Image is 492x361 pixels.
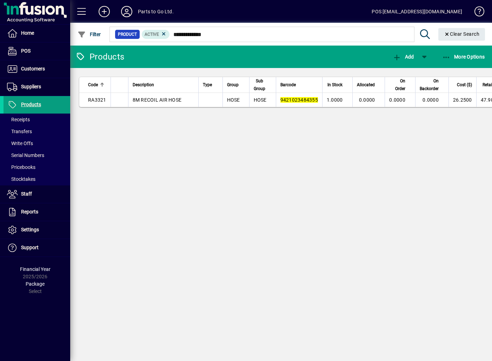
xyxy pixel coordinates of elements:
a: Suppliers [4,78,70,96]
span: Financial Year [20,266,51,272]
div: Products [75,51,124,62]
span: Description [133,81,154,89]
span: HOSE [254,97,267,103]
a: Settings [4,221,70,239]
mat-chip: Activation Status: Active [142,30,170,39]
span: More Options [442,54,485,60]
span: Transfers [7,129,32,134]
div: On Backorder [420,77,445,93]
span: Customers [21,66,45,71]
div: Barcode [280,81,318,89]
button: Filter [76,28,103,41]
span: Package [26,281,45,287]
div: Group [227,81,245,89]
span: Serial Numbers [7,152,44,158]
a: Support [4,239,70,257]
span: Settings [21,227,39,232]
a: Serial Numbers [4,149,70,161]
a: POS [4,42,70,60]
div: Allocated [357,81,381,89]
div: On Order [389,77,412,93]
span: Active [145,32,159,37]
div: Code [88,81,106,89]
button: More Options [440,50,487,63]
span: Type [203,81,212,89]
span: 0.0000 [359,97,375,103]
span: Support [21,245,39,250]
button: Add [93,5,115,18]
span: Receipts [7,117,30,122]
a: Write Offs [4,137,70,149]
span: Group [227,81,239,89]
a: Transfers [4,125,70,137]
span: Reports [21,209,38,214]
span: In Stock [327,81,343,89]
span: Clear Search [444,31,480,37]
a: Knowledge Base [469,1,483,24]
button: Profile [115,5,138,18]
td: 26.2500 [448,93,476,107]
span: Code [88,81,98,89]
span: Cost ($) [457,81,472,89]
a: Reports [4,203,70,221]
span: Pricebooks [7,164,35,170]
span: Staff [21,191,32,197]
div: Description [133,81,194,89]
span: Stocktakes [7,176,35,182]
div: In Stock [327,81,349,89]
span: Product [118,31,137,38]
a: Stocktakes [4,173,70,185]
div: Sub Group [254,77,272,93]
span: POS [21,48,31,54]
span: Products [21,102,41,107]
span: On Order [389,77,405,93]
span: 0.0000 [423,97,439,103]
span: Filter [78,32,101,37]
div: POS [EMAIL_ADDRESS][DOMAIN_NAME] [372,6,462,17]
span: Barcode [280,81,296,89]
a: Receipts [4,114,70,125]
div: Type [203,81,218,89]
a: Home [4,25,70,42]
em: 9421023484355 [280,97,318,103]
span: Suppliers [21,84,41,89]
button: Add [391,50,415,63]
div: Parts to Go Ltd. [138,6,174,17]
span: Add [393,54,414,60]
button: Clear [438,28,485,41]
span: Home [21,30,34,36]
span: 8M RECOIL AIR HOSE [133,97,182,103]
span: HOSE [227,97,240,103]
span: 1.0000 [327,97,343,103]
a: Staff [4,185,70,203]
span: Allocated [357,81,375,89]
span: Write Offs [7,141,33,146]
span: 0.0000 [389,97,405,103]
a: Customers [4,60,70,78]
span: Sub Group [254,77,265,93]
span: RA3321 [88,97,106,103]
span: On Backorder [420,77,439,93]
a: Pricebooks [4,161,70,173]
